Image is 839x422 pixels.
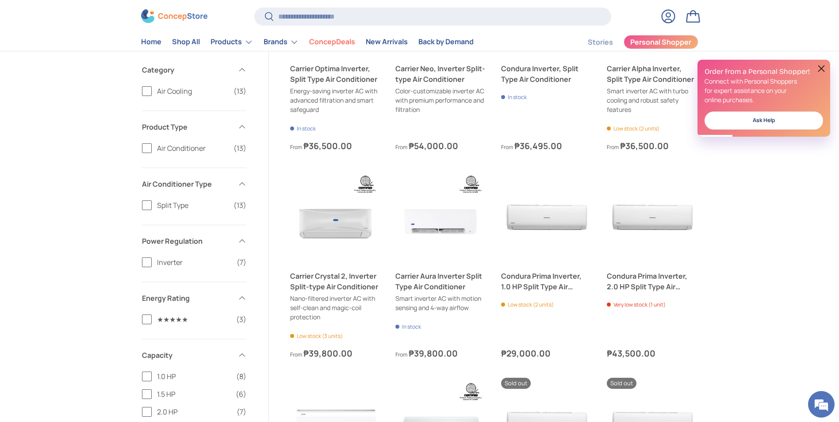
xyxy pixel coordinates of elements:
span: Personal Shopper [630,39,691,46]
textarea: Type your message and hit 'Enter' [4,242,169,272]
summary: Category [142,54,246,86]
a: Ask Help [705,111,823,130]
span: Capacity [142,350,232,361]
h2: Order from a Personal Shopper! [705,67,823,77]
summary: Products [205,33,258,51]
span: Air Conditioner [157,143,228,153]
a: Carrier Crystal 2, Inverter Split-type Air Conditioner [290,271,382,292]
span: Air Conditioner Type [142,179,232,189]
summary: Air Conditioner Type [142,168,246,200]
a: Carrier Aura Inverter Split Type Air Conditioner [395,271,487,292]
a: New Arrivals [366,34,408,51]
span: (7) [237,257,246,268]
a: Back by Demand [418,34,474,51]
img: ConcepStore [141,10,207,23]
summary: Power Regulation [142,225,246,257]
a: Condura Prima Inverter, 1.0 HP Split Type Air Conditioner [501,271,593,292]
a: Condura Prima Inverter, 2.0 HP Split Type Air Conditioner [607,271,698,292]
span: Category [142,65,232,75]
a: Carrier Alpha Inverter, Split Type Air Conditioner [607,63,698,84]
a: Personal Shopper [624,35,698,49]
span: 1.5 HP [157,389,230,399]
div: Chat with us now [46,50,149,61]
a: Carrier Crystal 2, Inverter Split-type Air Conditioner [290,170,382,262]
span: We're online! [51,111,122,201]
a: Home [141,34,161,51]
span: Energy Rating [142,293,232,303]
span: Product Type [142,122,232,132]
span: (7) [237,407,246,417]
span: Sold out [501,378,531,389]
span: Power Regulation [142,236,232,246]
span: 2.0 HP [157,407,231,417]
a: Condura Prima Inverter, 1.0 HP Split Type Air Conditioner [501,170,593,262]
summary: Capacity [142,339,246,371]
span: (8) [236,371,246,382]
p: Connect with Personal Shoppers for expert assistance on your online purchases. [705,77,823,104]
a: ConcepDeals [309,34,355,51]
a: Condura Inverter, Split Type Air Conditioner [501,63,593,84]
span: (6) [236,389,246,399]
nav: Primary [141,33,474,51]
span: Air Cooling [157,86,228,96]
span: (3) [236,314,246,325]
span: (13) [234,143,246,153]
a: Carrier Neo, Inverter Split-type Air Conditioner [395,63,487,84]
a: Condura Prima Inverter, 2.0 HP Split Type Air Conditioner [607,170,698,262]
span: Inverter [157,257,231,268]
span: Sold out [607,378,636,389]
a: Carrier Aura Inverter Split Type Air Conditioner [395,170,487,262]
a: Shop All [172,34,200,51]
a: Stories [588,34,613,51]
span: (13) [234,200,246,211]
span: Split Type [157,200,228,211]
summary: Brands [258,33,304,51]
nav: Secondary [567,33,698,51]
div: Minimize live chat window [145,4,166,26]
a: Carrier Optima Inverter, Split Type Air Conditioner [290,63,382,84]
summary: Energy Rating [142,282,246,314]
span: 1.0 HP [157,371,231,382]
span: (13) [234,86,246,96]
span: ★★★★★ [157,314,231,325]
summary: Product Type [142,111,246,143]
